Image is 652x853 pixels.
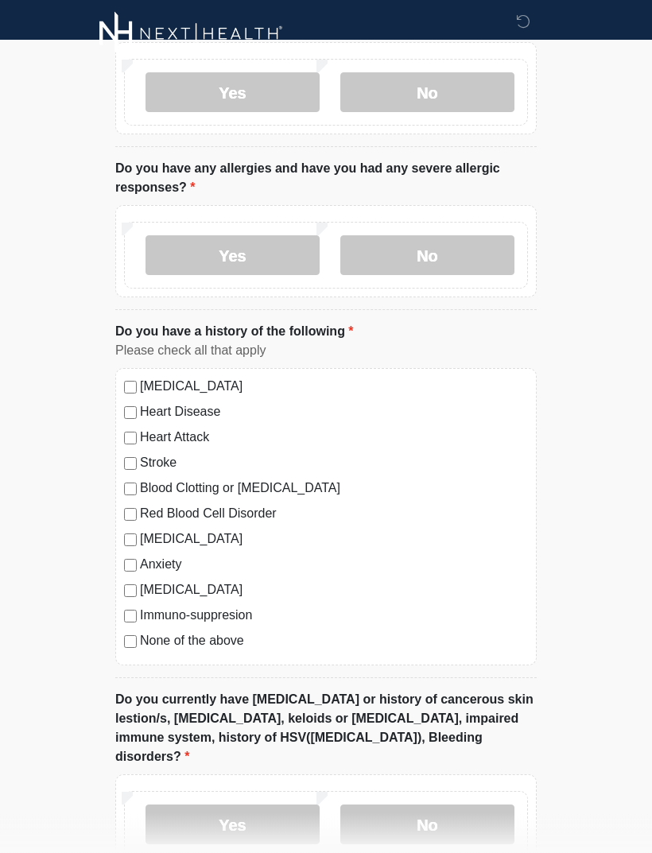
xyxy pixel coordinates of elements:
input: Blood Clotting or [MEDICAL_DATA] [124,483,137,496]
input: Anxiety [124,560,137,572]
input: None of the above [124,636,137,649]
label: Red Blood Cell Disorder [140,505,528,524]
label: Yes [146,236,320,276]
input: Immuno-suppresion [124,611,137,623]
label: Heart Disease [140,403,528,422]
input: [MEDICAL_DATA] [124,585,137,598]
label: Blood Clotting or [MEDICAL_DATA] [140,479,528,498]
input: Red Blood Cell Disorder [124,509,137,521]
label: Stroke [140,454,528,473]
img: Next-Health Logo [99,12,283,56]
label: Yes [146,805,320,845]
label: No [340,73,514,113]
div: Please check all that apply [115,342,537,361]
label: Anxiety [140,556,528,575]
label: Do you have a history of the following [115,323,354,342]
label: [MEDICAL_DATA] [140,530,528,549]
input: Heart Disease [124,407,137,420]
label: None of the above [140,632,528,651]
label: [MEDICAL_DATA] [140,581,528,600]
label: No [340,805,514,845]
label: Do you have any allergies and have you had any severe allergic responses? [115,160,537,198]
input: [MEDICAL_DATA] [124,534,137,547]
input: Stroke [124,458,137,471]
label: Do you currently have [MEDICAL_DATA] or history of cancerous skin lestion/s, [MEDICAL_DATA], kelo... [115,691,537,767]
label: [MEDICAL_DATA] [140,378,528,397]
label: Heart Attack [140,428,528,448]
input: [MEDICAL_DATA] [124,382,137,394]
label: Immuno-suppresion [140,607,528,626]
label: Yes [146,73,320,113]
label: No [340,236,514,276]
input: Heart Attack [124,432,137,445]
